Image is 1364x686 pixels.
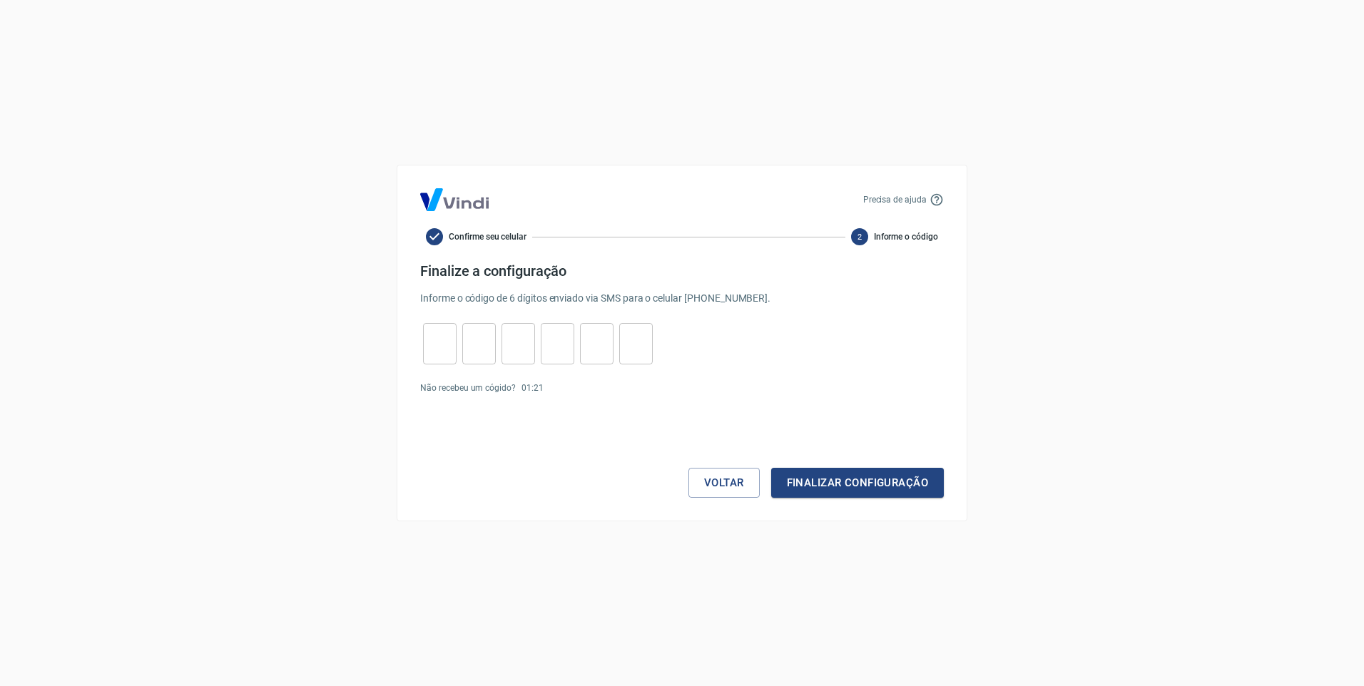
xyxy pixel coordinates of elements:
span: Informe o código [874,230,938,243]
p: Não recebeu um cógido? [420,382,516,394]
span: Confirme seu celular [449,230,526,243]
text: 2 [857,232,862,242]
p: Precisa de ajuda [863,193,927,206]
p: 01 : 21 [521,382,544,394]
h4: Finalize a configuração [420,262,944,280]
button: Finalizar configuração [771,468,944,498]
p: Informe o código de 6 dígitos enviado via SMS para o celular [PHONE_NUMBER] . [420,291,944,306]
button: Voltar [688,468,760,498]
img: Logo Vind [420,188,489,211]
